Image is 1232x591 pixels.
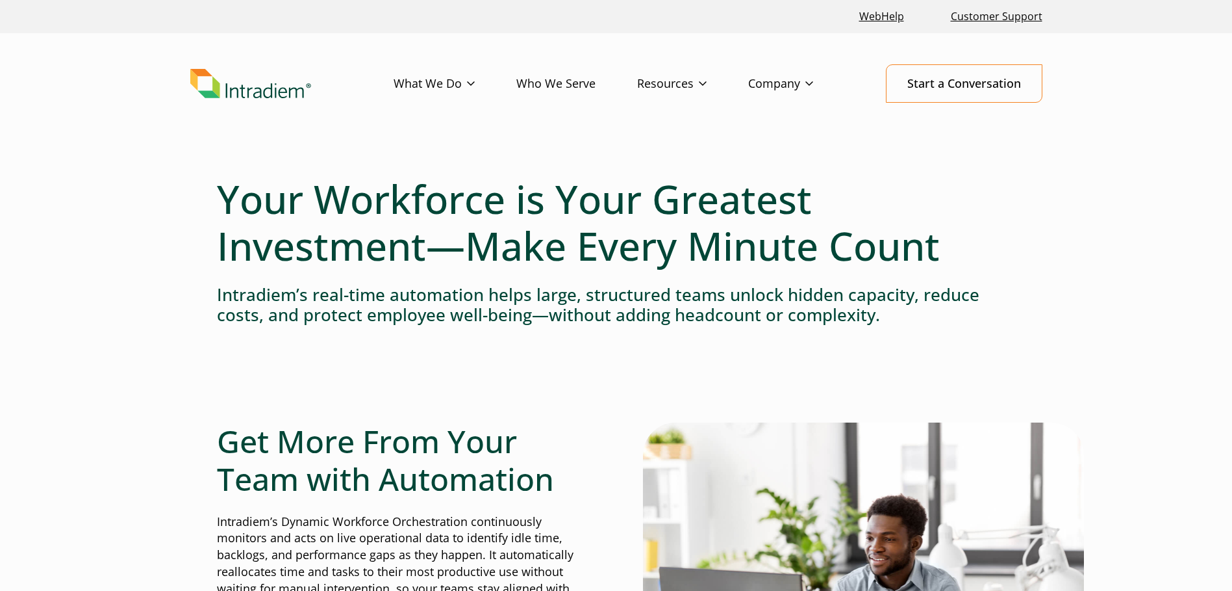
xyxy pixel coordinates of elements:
[516,65,637,103] a: Who We Serve
[394,65,516,103] a: What We Do
[854,3,909,31] a: Link opens in a new window
[190,69,311,99] img: Intradiem
[190,69,394,99] a: Link to homepage of Intradiem
[217,285,1016,325] h4: Intradiem’s real-time automation helps large, structured teams unlock hidden capacity, reduce cos...
[886,64,1042,103] a: Start a Conversation
[217,176,1016,269] h1: Your Workforce is Your Greatest Investment—Make Every Minute Count
[946,3,1048,31] a: Customer Support
[217,423,590,497] h2: Get More From Your Team with Automation
[748,65,855,103] a: Company
[637,65,748,103] a: Resources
